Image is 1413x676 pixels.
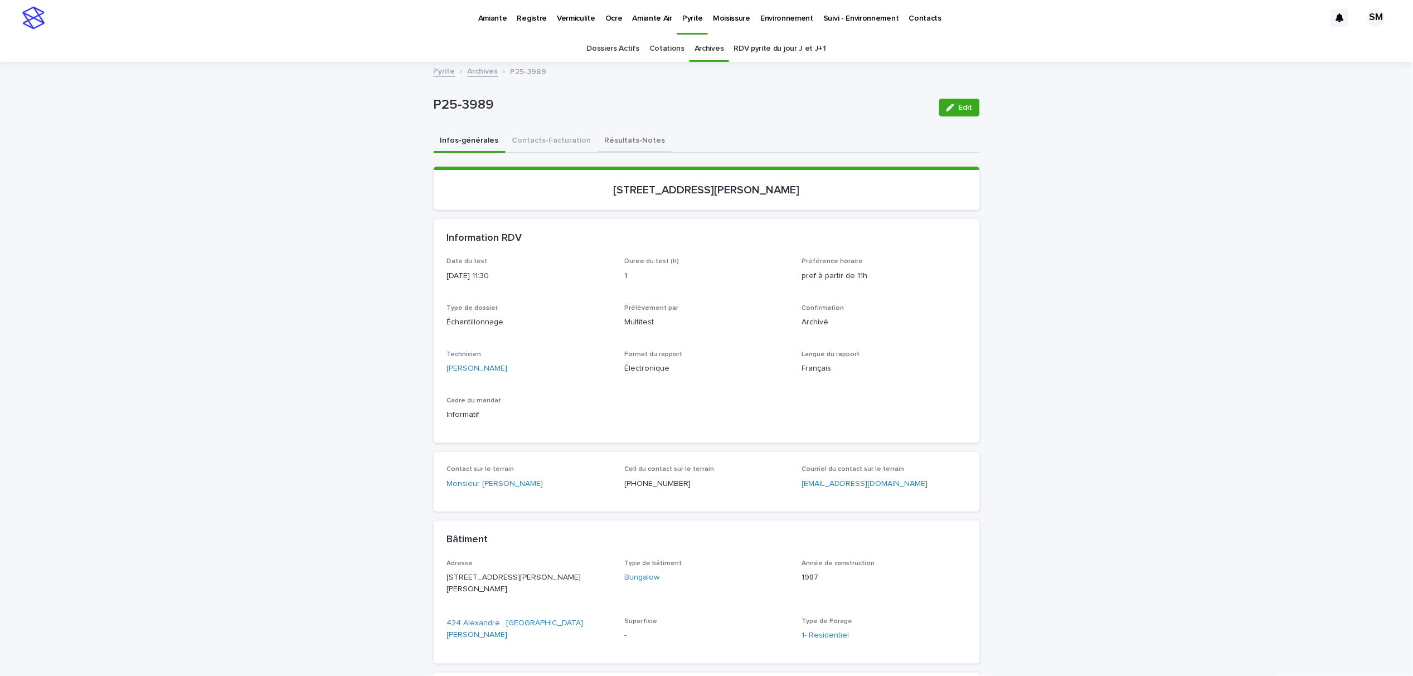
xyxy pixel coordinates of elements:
[447,183,967,197] p: [STREET_ADDRESS][PERSON_NAME]
[447,409,611,421] p: Informatif
[802,305,844,312] span: Confirmation
[624,317,789,328] p: Multitest
[802,572,967,583] p: 1987
[802,317,967,328] p: Archivé
[649,36,684,62] a: Cotations
[447,351,482,358] span: Technicien
[624,270,789,282] p: 1
[624,572,659,583] a: Bungalow
[22,7,45,29] img: stacker-logo-s-only.png
[959,104,973,111] span: Edit
[447,363,508,375] a: [PERSON_NAME]
[511,65,547,77] p: P25-3989
[598,130,672,153] button: Résultats-Notes
[447,232,522,245] h2: Information RDV
[434,130,506,153] button: Infos-générales
[624,478,789,490] p: [PHONE_NUMBER]
[802,363,967,375] p: Français
[447,270,611,282] p: [DATE] 11:30
[802,351,860,358] span: Langue du rapport
[447,478,543,490] a: Monsieur [PERSON_NAME]
[434,97,930,113] p: P25-3989
[802,630,849,641] a: 1- Residentiel
[624,618,657,625] span: Superficie
[802,466,905,473] span: Courriel du contact sur le terrain
[447,534,488,546] h2: Bâtiment
[734,36,827,62] a: RDV pyrite du jour J et J+1
[624,630,789,641] p: -
[587,36,639,62] a: Dossiers Actifs
[447,572,611,595] p: [STREET_ADDRESS][PERSON_NAME][PERSON_NAME]
[802,258,863,265] span: Préférence horaire
[468,64,498,77] a: Archives
[447,466,514,473] span: Contact sur le terrain
[624,258,679,265] span: Duree du test (h)
[624,466,714,473] span: Cell du contact sur le terrain
[447,305,498,312] span: Type de dossier
[802,560,875,567] span: Année de construction
[939,99,980,116] button: Edit
[447,560,473,567] span: Adresse
[447,617,611,641] a: 424 Alexandre , [GEOGRAPHIC_DATA][PERSON_NAME]
[447,317,611,328] p: Échantillonnage
[802,480,928,488] a: [EMAIL_ADDRESS][DOMAIN_NAME]
[624,351,682,358] span: Format du rapport
[1367,9,1385,27] div: SM
[802,270,967,282] p: pref à partir de 11h
[624,363,789,375] p: Électronique
[506,130,598,153] button: Contacts-Facturation
[434,64,455,77] a: Pyrite
[624,305,678,312] span: Prélèvement par
[624,560,682,567] span: Type de bâtiment
[447,397,502,404] span: Cadre du mandat
[802,618,853,625] span: Type de Forage
[695,36,724,62] a: Archives
[447,258,488,265] span: Date du test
